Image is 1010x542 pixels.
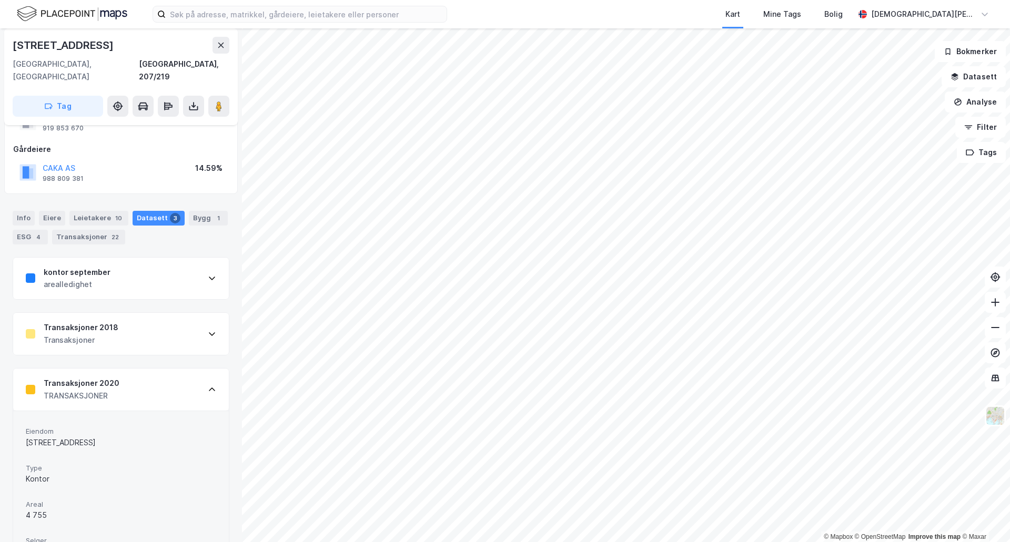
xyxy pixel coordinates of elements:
div: Transaksjoner 2020 [44,377,119,390]
a: Improve this map [908,533,961,540]
div: Transaksjoner 2018 [44,321,118,334]
div: Bolig [824,8,843,21]
div: 919 853 670 [43,124,84,132]
a: OpenStreetMap [855,533,906,540]
div: arealledighet [44,278,110,291]
button: Bokmerker [935,41,1006,62]
div: Transaksjoner [52,230,125,244]
input: Søk på adresse, matrikkel, gårdeiere, leietakere eller personer [166,6,447,22]
div: [DEMOGRAPHIC_DATA][PERSON_NAME] [871,8,976,21]
div: Transaksjoner [44,334,118,346]
div: 10 [113,213,124,223]
div: [GEOGRAPHIC_DATA], 207/219 [139,58,229,83]
div: 14.59% [195,162,223,175]
a: Mapbox [824,533,853,540]
div: [STREET_ADDRESS] [26,436,216,449]
div: 22 [109,232,121,242]
div: TRANSAKSJONER [44,390,119,402]
div: Datasett [133,211,185,226]
div: Kart [725,8,740,21]
div: 4 755 [26,509,216,521]
div: Bygg [189,211,228,226]
div: kontor september [44,266,110,279]
button: Tags [957,142,1006,163]
div: ESG [13,230,48,244]
img: Z [985,406,1005,426]
div: Mine Tags [763,8,801,21]
div: Kontrollprogram for chat [957,492,1010,542]
div: Kontor [26,473,216,485]
div: 4 [33,232,44,242]
button: Datasett [942,66,1006,87]
div: Leietakere [69,211,128,226]
img: logo.f888ab2527a4732fd821a326f86c7f29.svg [17,5,127,23]
div: Gårdeiere [13,143,229,156]
button: Filter [955,117,1006,138]
button: Tag [13,96,103,117]
div: 1 [213,213,224,223]
span: Areal [26,500,216,509]
span: Type [26,464,216,473]
div: [STREET_ADDRESS] [13,37,116,54]
div: Info [13,211,35,226]
div: Eiere [39,211,65,226]
div: 988 809 381 [43,175,84,183]
div: 3 [170,213,180,223]
button: Analyse [945,91,1006,113]
iframe: Chat Widget [957,492,1010,542]
div: [GEOGRAPHIC_DATA], [GEOGRAPHIC_DATA] [13,58,139,83]
span: Eiendom [26,427,216,436]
